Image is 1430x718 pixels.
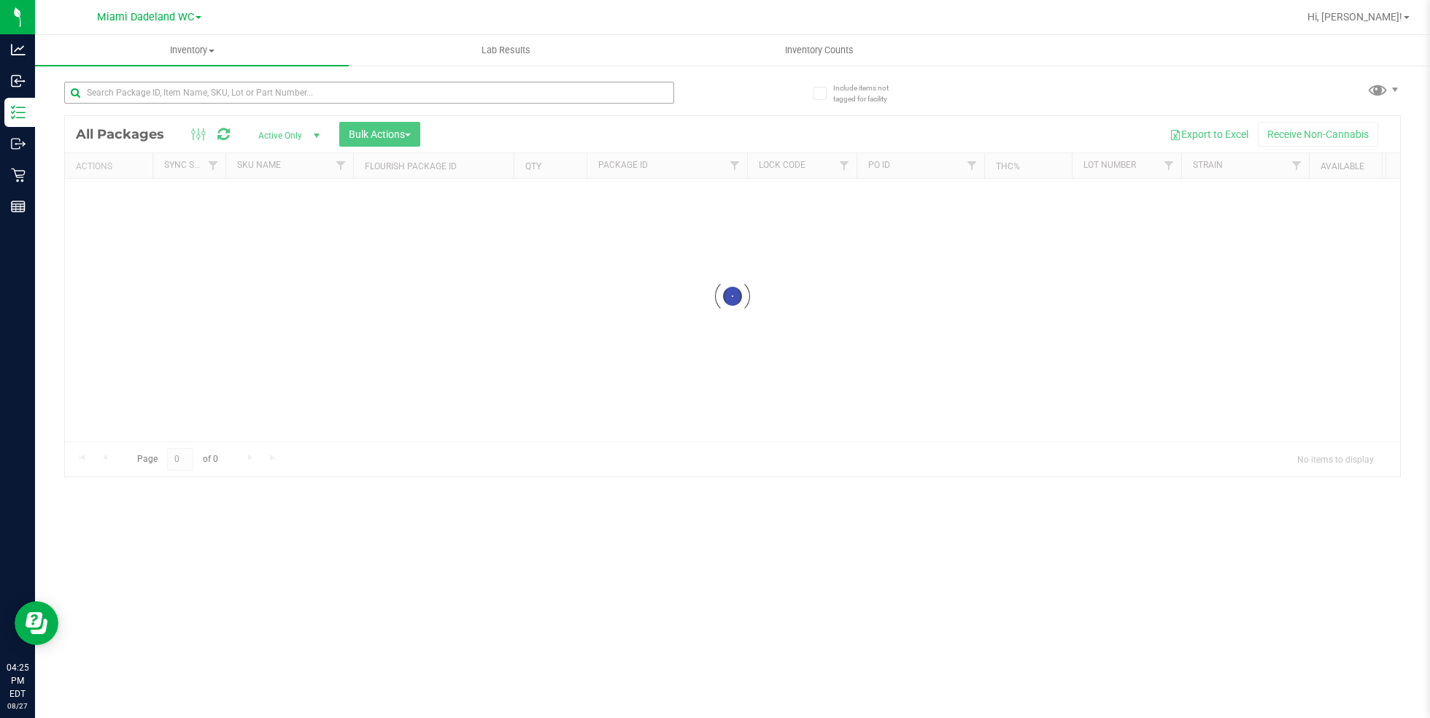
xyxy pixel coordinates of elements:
a: Lab Results [349,35,662,66]
inline-svg: Retail [11,168,26,182]
a: Inventory Counts [662,35,976,66]
span: Include items not tagged for facility [833,82,906,104]
inline-svg: Analytics [11,42,26,57]
span: Hi, [PERSON_NAME]! [1307,11,1402,23]
span: Miami Dadeland WC [97,11,194,23]
inline-svg: Inventory [11,105,26,120]
input: Search Package ID, Item Name, SKU, Lot or Part Number... [64,82,674,104]
inline-svg: Reports [11,199,26,214]
iframe: Resource center [15,601,58,645]
p: 08/27 [7,700,28,711]
p: 04:25 PM EDT [7,661,28,700]
span: Inventory Counts [765,44,873,57]
span: Inventory [35,44,349,57]
a: Inventory [35,35,349,66]
inline-svg: Outbound [11,136,26,151]
inline-svg: Inbound [11,74,26,88]
span: Lab Results [462,44,550,57]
